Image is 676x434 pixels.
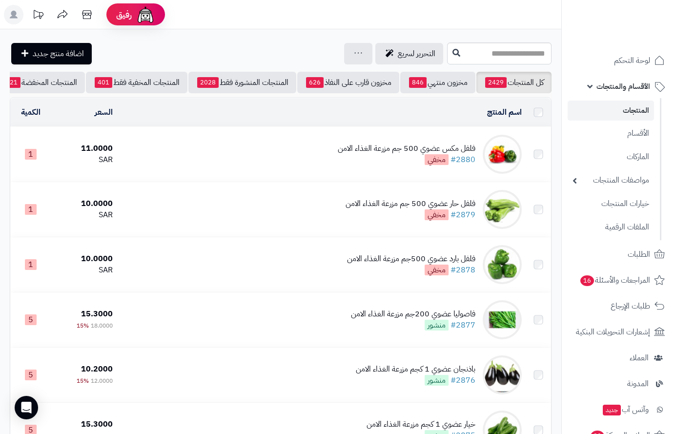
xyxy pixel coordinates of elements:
[55,198,113,209] div: 10.0000
[197,77,219,88] span: 2028
[81,418,113,430] span: 15.3000
[25,259,37,270] span: 1
[95,77,112,88] span: 401
[11,43,92,64] a: اضافة منتج جديد
[568,269,670,292] a: المراجعات والأسئلة16
[91,321,113,330] span: 18.0000
[81,363,113,375] span: 10.2000
[91,376,113,385] span: 12.0000
[483,245,522,284] img: فلفل بارد عضوي 500جم مزرعة الغذاء الامن
[568,49,670,72] a: لوحة التحكم
[77,321,89,330] span: 15%
[55,143,113,154] div: 11.0000
[568,243,670,266] a: الطلبات
[568,101,654,121] a: المنتجات
[77,376,89,385] span: 15%
[580,275,594,286] span: 16
[603,405,621,415] span: جديد
[568,170,654,191] a: مواصفات المنتجات
[398,48,435,60] span: التحرير لسريع
[425,320,449,331] span: منشور
[7,77,20,88] span: 21
[451,154,475,165] a: #2880
[188,72,296,93] a: المنتجات المنشورة فقط2028
[400,72,475,93] a: مخزون منتهي846
[568,398,670,421] a: وآتس آبجديد
[25,204,37,215] span: 1
[306,77,324,88] span: 626
[409,77,427,88] span: 846
[21,106,41,118] a: الكمية
[375,43,443,64] a: التحرير لسريع
[483,355,522,394] img: باذنجان عضوي 1 كجم مزرعة الغذاء الامن
[26,5,50,27] a: تحديثات المنصة
[25,149,37,160] span: 1
[81,308,113,320] span: 15.3000
[346,198,475,209] div: فلفل حار عضوي 500 جم مزرعة الغذاء الامن
[628,248,650,261] span: الطلبات
[476,72,552,93] a: كل المنتجات2429
[630,351,649,365] span: العملاء
[55,154,113,165] div: SAR
[25,314,37,325] span: 5
[425,154,449,165] span: مخفي
[568,146,654,167] a: الماركات
[568,193,654,214] a: خيارات المنتجات
[487,106,522,118] a: اسم المنتج
[55,253,113,265] div: 10.0000
[611,299,650,313] span: طلبات الإرجاع
[116,9,132,21] span: رفيق
[451,264,475,276] a: #2878
[568,294,670,318] a: طلبات الإرجاع
[579,273,650,287] span: المراجعات والأسئلة
[367,419,475,430] div: خيار عضوي 1 كجم مزرعة الغذاء الامن
[483,300,522,339] img: فاصوليا عضوي 200جم مزرعة الغذاء الامن
[33,48,84,60] span: اضافة منتج جديد
[55,209,113,221] div: SAR
[602,403,649,416] span: وآتس آب
[347,253,475,265] div: فلفل بارد عضوي 500جم مزرعة الغذاء الامن
[568,320,670,344] a: إشعارات التحويلات البنكية
[568,372,670,395] a: المدونة
[356,364,475,375] div: باذنجان عضوي 1 كجم مزرعة الغذاء الامن
[15,396,38,419] div: Open Intercom Messenger
[483,190,522,229] img: فلفل حار عضوي 500 جم مزرعة الغذاء الامن
[568,217,654,238] a: الملفات الرقمية
[425,265,449,275] span: مخفي
[576,325,650,339] span: إشعارات التحويلات البنكية
[338,143,475,154] div: فلفل مكس عضوي 500 جم مزرعة الغذاء الامن
[297,72,399,93] a: مخزون قارب على النفاذ626
[485,77,507,88] span: 2429
[568,346,670,370] a: العملاء
[614,54,650,67] span: لوحة التحكم
[627,377,649,391] span: المدونة
[483,135,522,174] img: فلفل مكس عضوي 500 جم مزرعة الغذاء الامن
[351,309,475,320] div: فاصوليا عضوي 200جم مزرعة الغذاء الامن
[568,123,654,144] a: الأقسام
[25,370,37,380] span: 5
[95,106,113,118] a: السعر
[451,374,475,386] a: #2876
[596,80,650,93] span: الأقسام والمنتجات
[86,72,187,93] a: المنتجات المخفية فقط401
[136,5,155,24] img: ai-face.png
[425,209,449,220] span: مخفي
[55,265,113,276] div: SAR
[451,209,475,221] a: #2879
[610,21,667,41] img: logo-2.png
[425,375,449,386] span: منشور
[451,319,475,331] a: #2877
